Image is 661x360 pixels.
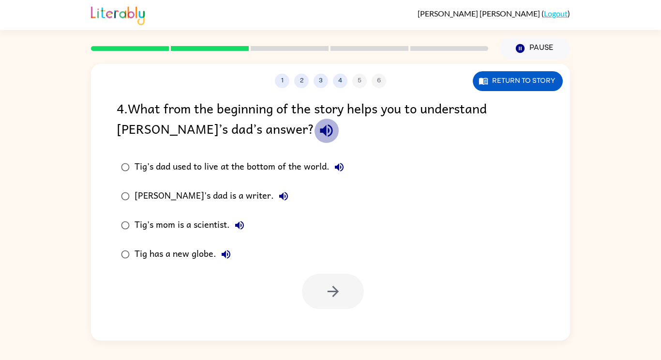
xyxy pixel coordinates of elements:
div: [PERSON_NAME]'s dad is a writer. [135,187,293,206]
button: [PERSON_NAME]'s dad is a writer. [274,187,293,206]
button: Return to story [473,71,563,91]
div: ( ) [418,9,570,18]
div: Tig's dad used to live at the bottom of the world. [135,157,349,177]
button: 3 [314,74,328,88]
button: 4 [333,74,347,88]
a: Logout [544,9,568,18]
button: 1 [275,74,289,88]
button: 2 [294,74,309,88]
button: Tig's mom is a scientist. [230,216,249,235]
img: Literably [91,4,145,25]
span: [PERSON_NAME] [PERSON_NAME] [418,9,541,18]
div: Tig's mom is a scientist. [135,216,249,235]
button: Pause [500,37,570,60]
div: 4 . What from the beginning of the story helps you to understand [PERSON_NAME]’s dad’s answer? [117,98,544,143]
button: Tig has a new globe. [216,245,236,264]
button: Tig's dad used to live at the bottom of the world. [330,157,349,177]
div: Tig has a new globe. [135,245,236,264]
